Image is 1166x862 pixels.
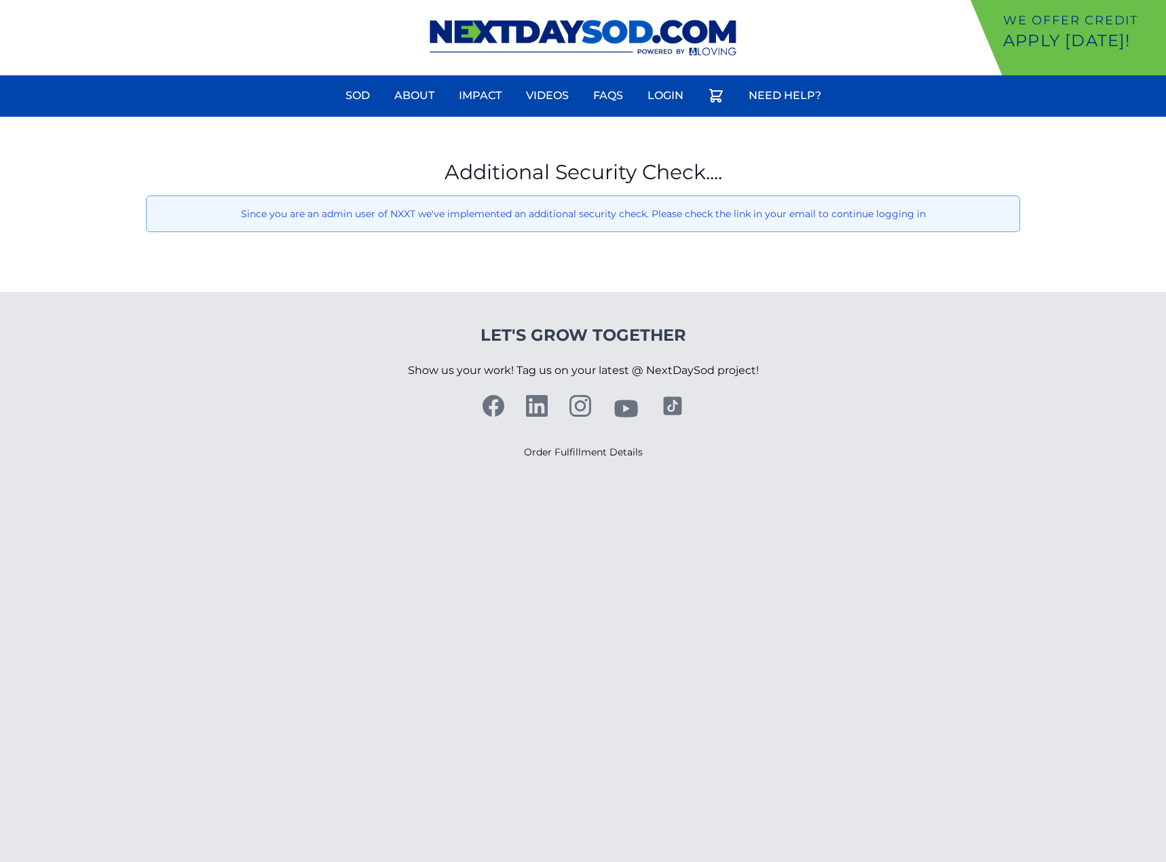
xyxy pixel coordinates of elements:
a: About [386,79,443,112]
p: Apply [DATE]! [1003,30,1161,52]
a: Impact [451,79,510,112]
a: Need Help? [740,79,829,112]
a: Order Fulfillment Details [524,446,643,458]
h4: Let's Grow Together [408,324,759,346]
a: Login [639,79,692,112]
p: Since you are an admin user of NXXT we've implemented an additional security check. Please check ... [157,207,1009,221]
a: Videos [518,79,577,112]
p: Show us your work! Tag us on your latest @ NextDaySod project! [408,346,759,395]
h1: Additional Security Check.... [146,160,1021,185]
a: Sod [337,79,378,112]
a: FAQs [585,79,631,112]
p: We offer Credit [1003,11,1161,30]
